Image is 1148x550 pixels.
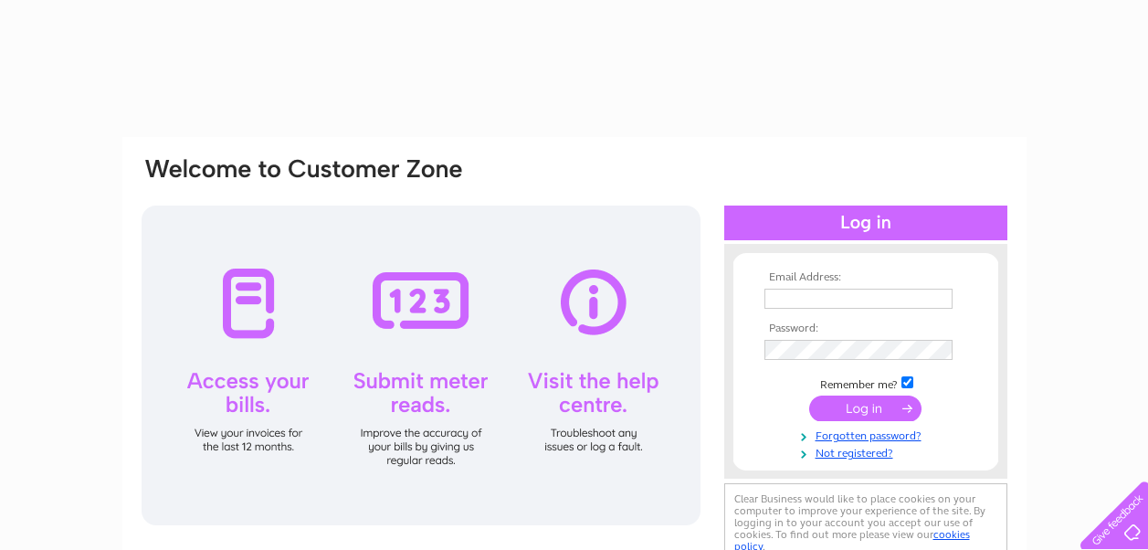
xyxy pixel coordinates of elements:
[760,323,972,335] th: Password:
[760,374,972,392] td: Remember me?
[760,271,972,284] th: Email Address:
[764,443,972,460] a: Not registered?
[809,396,922,421] input: Submit
[764,426,972,443] a: Forgotten password?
